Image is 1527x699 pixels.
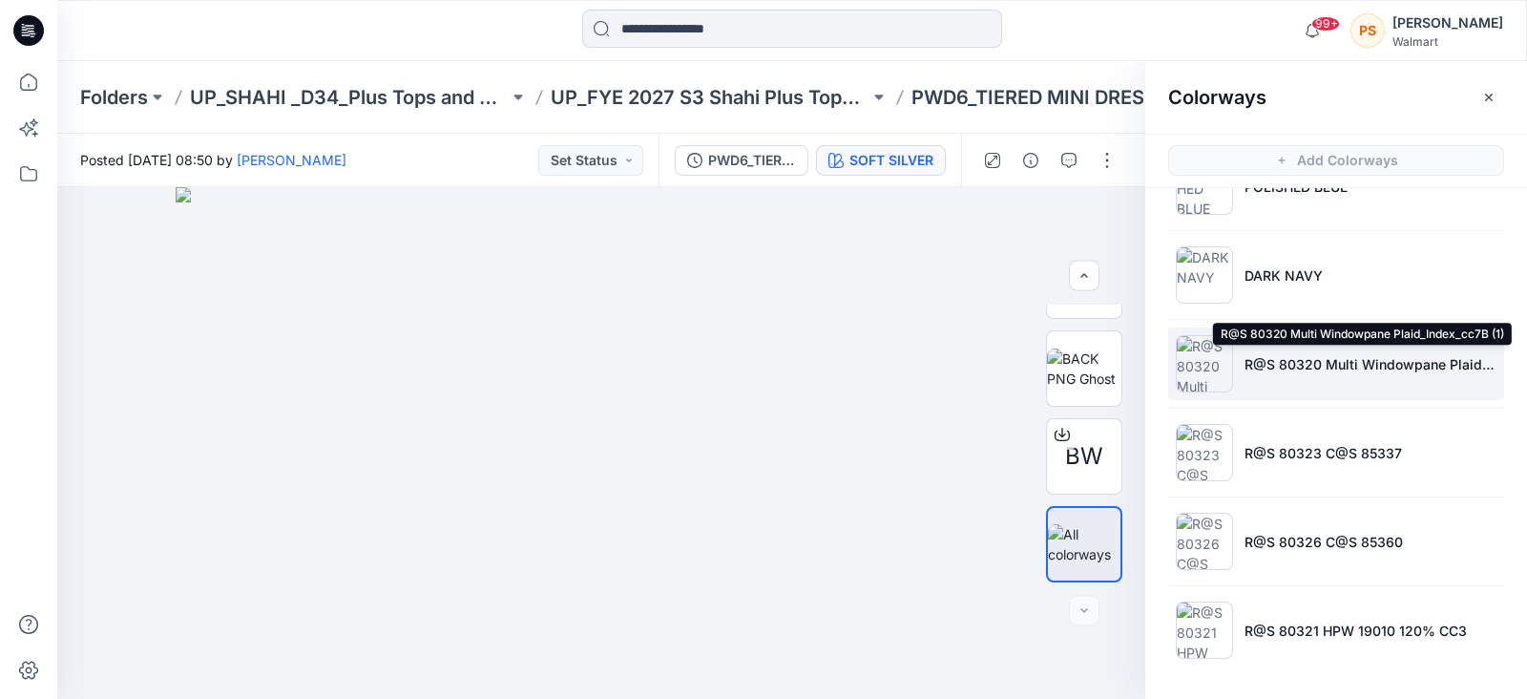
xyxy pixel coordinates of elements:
[1392,11,1503,34] div: [PERSON_NAME]
[1168,86,1266,109] h2: Colorways
[708,150,796,171] div: PWD6_TIERED MINI DRESS([DATE])
[1245,354,1496,374] p: R@S 80320 Multi Windowpane Plaid_Index_cc7B (1)
[1245,532,1403,552] p: R@S 80326 C@S 85360
[80,84,148,111] a: Folders
[1047,349,1121,389] img: BACK PNG Ghost
[1176,513,1233,570] img: R@S 80326 C@S 85360
[1048,524,1120,564] img: All colorways
[1392,34,1503,49] div: Walmart
[190,84,509,111] a: UP_SHAHI _D34_Plus Tops and Dresses
[176,187,1028,699] img: eyJhbGciOiJIUzI1NiIsImtpZCI6IjAiLCJzbHQiOiJzZXMiLCJ0eXAiOiJKV1QifQ.eyJkYXRhIjp7InR5cGUiOiJzdG9yYW...
[1176,246,1233,304] img: DARK NAVY
[1015,145,1046,176] button: Details
[1176,424,1233,481] img: R@S 80323 C@S 85337
[1245,265,1323,286] p: DARK NAVY
[80,150,346,170] span: Posted [DATE] 08:50 by
[675,145,808,176] button: PWD6_TIERED MINI DRESS([DATE])
[1176,602,1233,659] img: R@S 80321 HPW 19010 120% CC3
[1350,13,1385,48] div: PS
[1311,16,1340,32] span: 99+
[1176,335,1233,392] img: R@S 80320 Multi Windowpane Plaid_Index_cc7B (1)
[551,84,869,111] a: UP_FYE 2027 S3 Shahi Plus Tops and Dress
[1245,621,1467,641] p: R@S 80321 HPW 19010 120% CC3
[1245,443,1402,463] p: R@S 80323 C@S 85337
[816,145,946,176] button: SOFT SILVER
[849,150,933,171] div: SOFT SILVER
[1065,439,1103,474] span: BW
[237,152,346,168] a: [PERSON_NAME]
[911,84,1157,111] p: PWD6_TIERED MINI DRESS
